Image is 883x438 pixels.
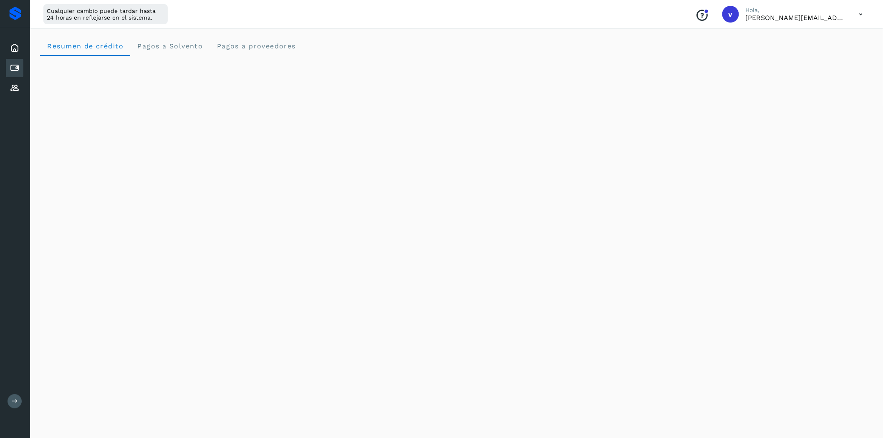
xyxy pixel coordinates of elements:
span: Pagos a proveedores [216,42,296,50]
span: Resumen de crédito [47,42,124,50]
div: Cualquier cambio puede tardar hasta 24 horas en reflejarse en el sistema. [43,4,168,24]
div: Inicio [6,39,23,57]
span: Pagos a Solvento [137,42,203,50]
div: Cuentas por pagar [6,59,23,77]
p: victor.romero@fidum.com.mx [746,14,846,22]
div: Proveedores [6,79,23,97]
p: Hola, [746,7,846,14]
